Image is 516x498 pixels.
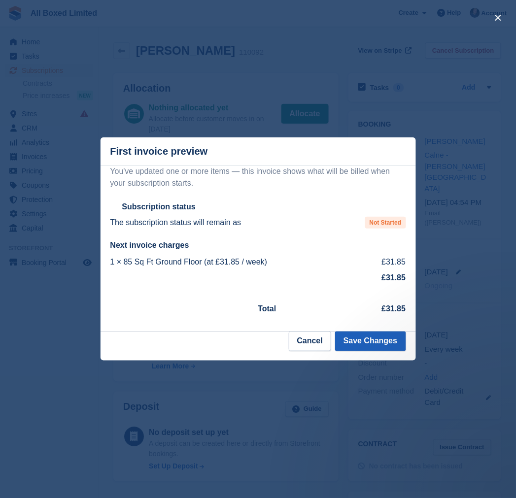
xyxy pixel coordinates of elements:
[367,254,406,270] td: £31.85
[490,10,506,26] button: close
[110,217,241,229] p: The subscription status will remain as
[365,217,406,229] span: Not Started
[335,332,406,351] button: Save Changes
[110,240,406,250] h2: Next invoice charges
[110,146,208,157] p: First invoice preview
[110,166,406,189] p: You've updated one or more items — this invoice shows what will be billed when your subscription ...
[289,332,331,351] button: Cancel
[382,273,406,282] strong: £31.85
[382,304,406,313] strong: £31.85
[258,304,276,313] strong: Total
[110,254,367,270] td: 1 × 85 Sq Ft Ground Floor (at £31.85 / week)
[122,202,196,212] h2: Subscription status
